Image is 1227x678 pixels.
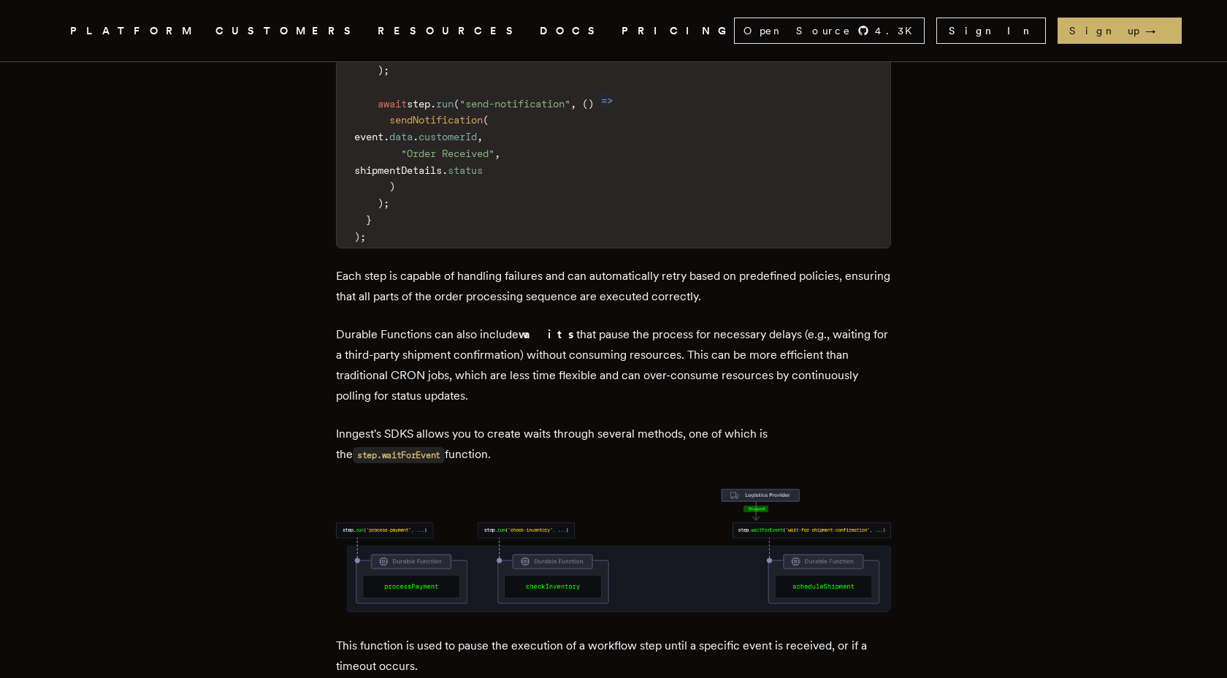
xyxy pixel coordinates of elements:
span: ) [378,64,383,76]
span: , [477,131,483,142]
span: ) [588,98,594,110]
span: customerId [418,131,477,142]
p: Each step is capable of handling failures and can automatically retry based on predefined policie... [336,266,891,307]
span: status [448,164,483,176]
span: await [378,98,407,110]
span: → [1145,23,1170,38]
span: . [413,131,418,142]
span: run [436,98,454,110]
span: . [430,98,436,110]
code: step.waitForEvent [353,447,445,463]
span: ) [354,231,360,243]
span: , [570,98,576,110]
span: Open Source [744,23,852,38]
span: shipmentDetails [354,164,442,176]
span: ; [383,197,389,209]
span: . [442,164,448,176]
span: data [389,131,413,142]
span: ) [378,197,383,209]
span: sendNotification [389,114,483,126]
span: ; [360,231,366,243]
p: This function is used to pause the execution of a workflow step until a specific event is receive... [336,636,891,677]
span: ( [483,114,489,126]
a: PRICING [622,22,734,40]
a: DOCS [540,22,604,40]
a: Sign In [936,18,1046,44]
button: RESOURCES [378,22,522,40]
span: . [383,131,389,142]
a: Sign up [1058,18,1182,44]
p: Inngest's SDKS allows you to create waits through several methods, one of which is the function. [336,424,891,465]
span: ; [383,64,389,76]
span: "Order Received" [401,148,494,159]
span: ( [454,98,459,110]
a: CUSTOMERS [215,22,360,40]
p: Durable Functions can also include that pause the process for necessary delays (e.g., waiting for... [336,324,891,406]
span: 4.3 K [875,23,921,38]
span: ) [389,180,395,192]
span: ( [582,98,588,110]
strong: waits [519,327,576,341]
span: => [601,94,613,106]
span: step [407,98,430,110]
span: event [354,131,383,142]
button: PLATFORM [70,22,198,40]
span: "send-notification" [459,98,570,110]
img: The Durable Functions "wait for event" feature enables pausing executions while waiting for anoth... [336,489,891,612]
a: step.waitForEvent [353,447,445,461]
span: , [494,148,500,159]
span: } [366,214,372,226]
